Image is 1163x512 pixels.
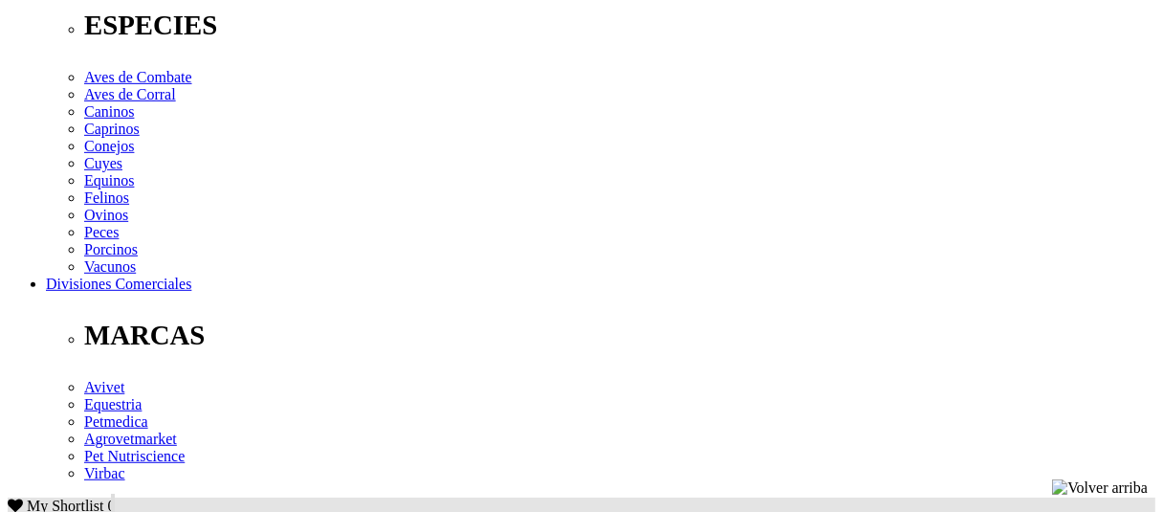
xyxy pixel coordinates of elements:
[84,121,140,137] a: Caprinos
[84,448,185,464] a: Pet Nutriscience
[84,465,125,481] a: Virbac
[84,396,142,412] a: Equestria
[84,241,138,257] a: Porcinos
[46,276,191,292] a: Divisiones Comerciales
[84,86,176,102] a: Aves de Corral
[84,189,129,206] a: Felinos
[84,431,177,447] a: Agrovetmarket
[84,172,134,189] a: Equinos
[84,413,148,430] a: Petmedica
[84,138,134,154] a: Conejos
[84,103,134,120] a: Caninos
[84,207,128,223] a: Ovinos
[84,10,1155,41] p: ESPECIES
[84,224,119,240] a: Peces
[84,155,122,171] a: Cuyes
[84,320,1155,351] p: MARCAS
[84,258,136,275] a: Vacunos
[84,69,192,85] a: Aves de Combate
[84,379,124,395] a: Avivet
[1052,479,1148,497] img: Volver arriba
